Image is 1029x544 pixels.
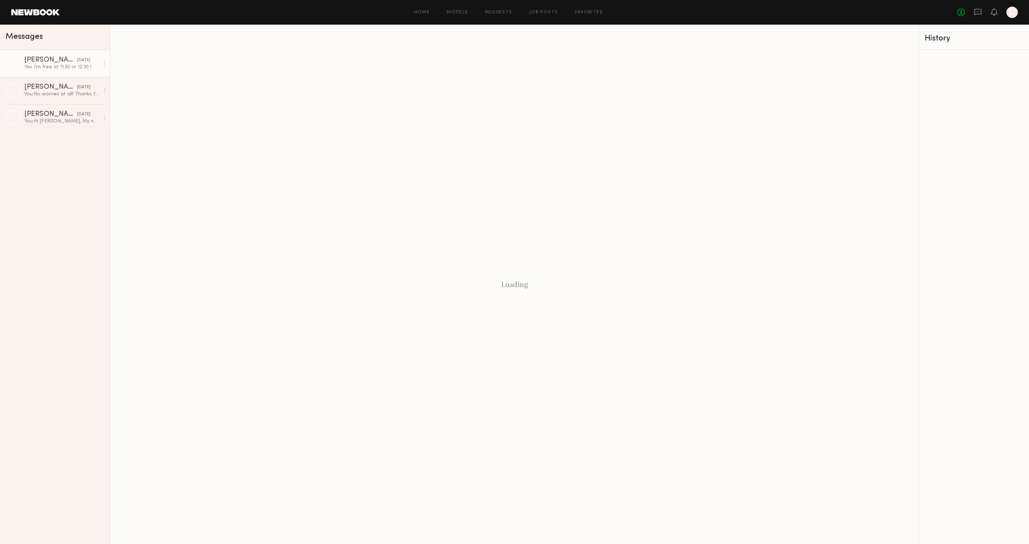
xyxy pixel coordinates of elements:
[485,10,512,15] a: Requests
[1006,7,1018,18] a: D
[24,84,77,91] div: [PERSON_NAME]
[24,118,99,125] div: You: Hi [PERSON_NAME], My name is [PERSON_NAME], and I’m a Creative Director with Social House In...
[575,10,603,15] a: Favorites
[110,25,919,544] div: Loading
[24,64,99,70] div: Yes I'm free at 11:30 or 12:30 !
[24,57,77,64] div: [PERSON_NAME]
[447,10,468,15] a: Models
[24,111,77,118] div: [PERSON_NAME]
[77,84,91,91] div: [DATE]
[414,10,430,15] a: Home
[925,34,1023,43] div: History
[77,57,91,64] div: [DATE]
[6,33,43,41] span: Messages
[529,10,559,15] a: Job Posts
[77,111,91,118] div: [DATE]
[24,91,99,97] div: You: No worries at all! Thanks for letting me know! 😊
